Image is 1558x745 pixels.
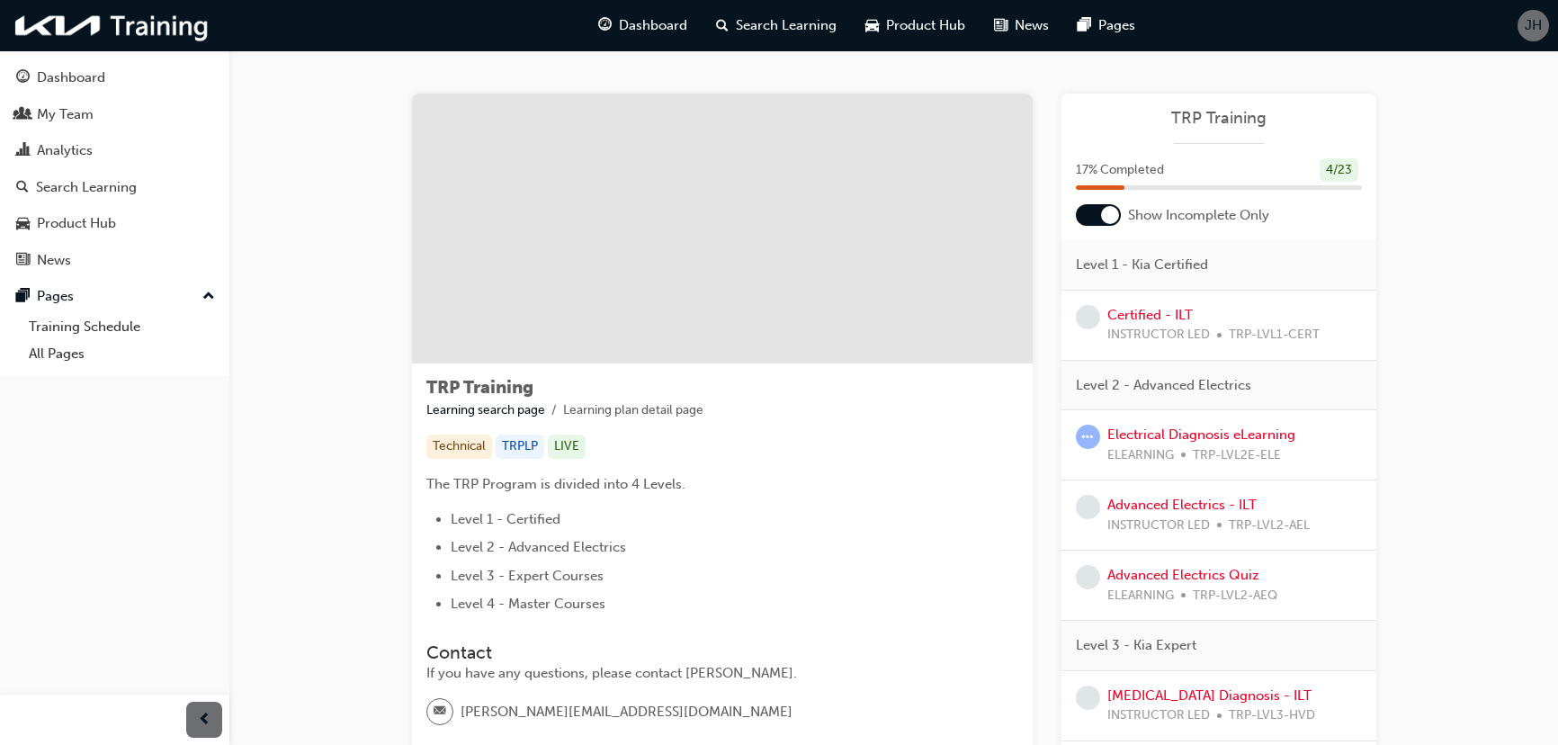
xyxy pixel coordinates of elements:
[1320,158,1358,183] div: 4 / 23
[1518,10,1549,41] button: JH
[1076,305,1100,329] span: learningRecordVerb_NONE-icon
[451,539,626,555] span: Level 2 - Advanced Electrics
[7,280,222,313] button: Pages
[1107,307,1193,323] a: Certified - ILT
[37,104,94,125] div: My Team
[1076,255,1208,275] span: Level 1 - Kia Certified
[37,213,116,234] div: Product Hub
[994,14,1007,37] span: news-icon
[16,216,30,232] span: car-icon
[22,313,222,341] a: Training Schedule
[1229,325,1320,346] span: TRP-LVL1-CERT
[1076,160,1164,181] span: 17 % Completed
[22,340,222,368] a: All Pages
[716,14,729,37] span: search-icon
[851,7,980,44] a: car-iconProduct Hub
[1076,565,1100,589] span: learningRecordVerb_NONE-icon
[451,568,604,584] span: Level 3 - Expert Courses
[451,511,560,527] span: Level 1 - Certified
[1128,205,1269,226] span: Show Incomplete Only
[37,286,74,307] div: Pages
[434,700,446,723] span: email-icon
[7,134,222,167] a: Analytics
[202,285,215,309] span: up-icon
[1107,445,1174,466] span: ELEARNING
[1107,567,1259,583] a: Advanced Electrics Quiz
[426,663,1018,684] div: If you have any questions, please contact [PERSON_NAME].
[1229,705,1315,726] span: TRP-LVL3-HVD
[461,702,792,723] span: [PERSON_NAME][EMAIL_ADDRESS][DOMAIN_NAME]
[16,289,30,305] span: pages-icon
[865,14,879,37] span: car-icon
[1229,516,1310,536] span: TRP-LVL2-AEL
[426,402,545,417] a: Learning search page
[36,177,137,198] div: Search Learning
[1107,325,1210,346] span: INSTRUCTOR LED
[702,7,851,44] a: search-iconSearch Learning
[37,67,105,88] div: Dashboard
[16,253,30,269] span: news-icon
[496,435,544,459] div: TRPLP
[37,250,71,271] div: News
[1098,15,1135,36] span: Pages
[1015,15,1049,36] span: News
[1076,375,1251,396] span: Level 2 - Advanced Electrics
[1525,15,1542,36] span: JH
[619,15,687,36] span: Dashboard
[1076,635,1196,656] span: Level 3 - Kia Expert
[1076,108,1362,129] a: TRP Training
[16,143,30,159] span: chart-icon
[980,7,1063,44] a: news-iconNews
[736,15,837,36] span: Search Learning
[584,7,702,44] a: guage-iconDashboard
[598,14,612,37] span: guage-icon
[426,377,533,398] span: TRP Training
[7,61,222,94] a: Dashboard
[563,400,703,421] li: Learning plan detail page
[426,435,492,459] div: Technical
[1193,586,1277,606] span: TRP-LVL2-AEQ
[7,244,222,277] a: News
[7,171,222,204] a: Search Learning
[7,58,222,280] button: DashboardMy TeamAnalyticsSearch LearningProduct HubNews
[451,596,605,612] span: Level 4 - Master Courses
[1076,495,1100,519] span: learningRecordVerb_NONE-icon
[1076,686,1100,710] span: learningRecordVerb_NONE-icon
[37,140,93,161] div: Analytics
[1107,687,1312,704] a: [MEDICAL_DATA] Diagnosis - ILT
[426,642,1018,663] h3: Contact
[16,180,29,196] span: search-icon
[1107,426,1295,443] a: Electrical Diagnosis eLearning
[16,70,30,86] span: guage-icon
[7,98,222,131] a: My Team
[1107,586,1174,606] span: ELEARNING
[16,107,30,123] span: people-icon
[1107,497,1257,513] a: Advanced Electrics - ILT
[1193,445,1281,466] span: TRP-LVL2E-ELE
[1078,14,1091,37] span: pages-icon
[886,15,965,36] span: Product Hub
[9,7,216,44] img: kia-training
[1107,705,1210,726] span: INSTRUCTOR LED
[1063,7,1150,44] a: pages-iconPages
[1107,516,1210,536] span: INSTRUCTOR LED
[198,709,211,732] span: prev-icon
[548,435,586,459] div: LIVE
[1076,425,1100,449] span: learningRecordVerb_ATTEMPT-icon
[426,476,685,492] span: The TRP Program is divided into 4 Levels.
[7,207,222,240] a: Product Hub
